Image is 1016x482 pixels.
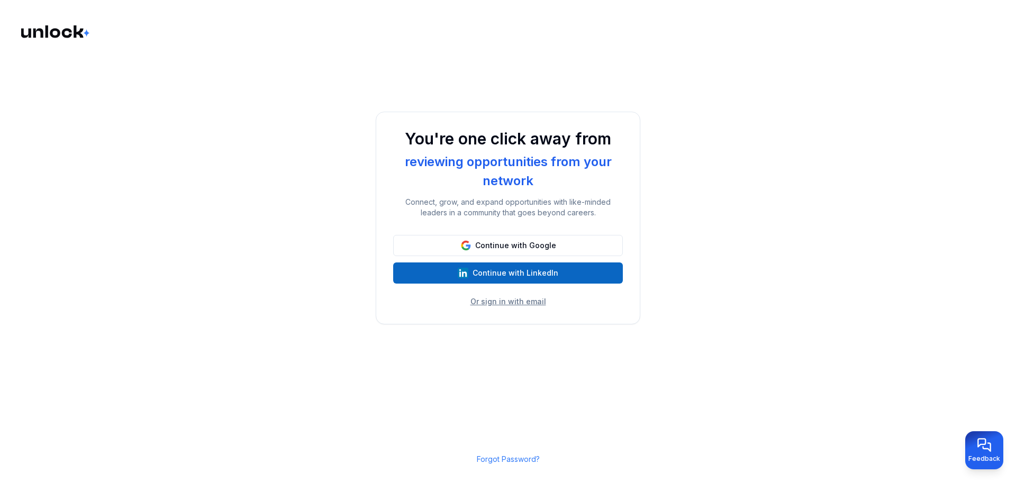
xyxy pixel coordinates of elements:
[393,152,623,190] div: reviewing opportunities from your network
[393,197,623,218] p: Connect, grow, and expand opportunities with like-minded leaders in a community that goes beyond ...
[393,235,623,256] button: Continue with Google
[477,454,540,463] a: Forgot Password?
[965,431,1003,469] button: Provide feedback
[470,296,546,307] button: Or sign in with email
[393,262,623,284] button: Continue with LinkedIn
[968,454,1000,463] span: Feedback
[393,129,623,148] h1: You're one click away from
[21,25,91,38] img: Logo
